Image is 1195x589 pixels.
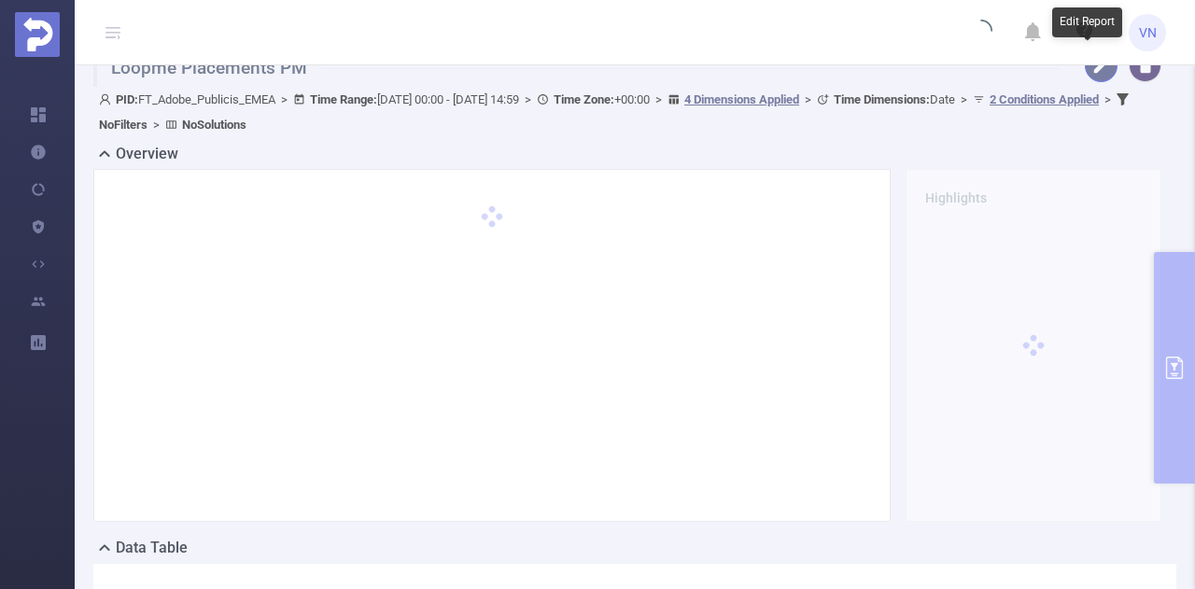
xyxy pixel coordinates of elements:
[275,92,293,106] span: >
[116,143,178,165] h2: Overview
[834,92,930,106] b: Time Dimensions :
[519,92,537,106] span: >
[310,92,377,106] b: Time Range:
[554,92,614,106] b: Time Zone:
[990,92,1099,106] u: 2 Conditions Applied
[834,92,955,106] span: Date
[799,92,817,106] span: >
[99,93,116,105] i: icon: user
[116,537,188,559] h2: Data Table
[1139,14,1157,51] span: VN
[1052,7,1122,37] div: Edit Report
[684,92,799,106] u: 4 Dimensions Applied
[650,92,668,106] span: >
[182,118,246,132] b: No Solutions
[99,92,1133,132] span: FT_Adobe_Publicis_EMEA [DATE] 00:00 - [DATE] 14:59 +00:00
[955,92,973,106] span: >
[1099,92,1117,106] span: >
[970,20,992,46] i: icon: loading
[99,118,148,132] b: No Filters
[116,92,138,106] b: PID:
[93,49,1059,87] h1: Loopme Placements PM
[15,12,60,57] img: Protected Media
[148,118,165,132] span: >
